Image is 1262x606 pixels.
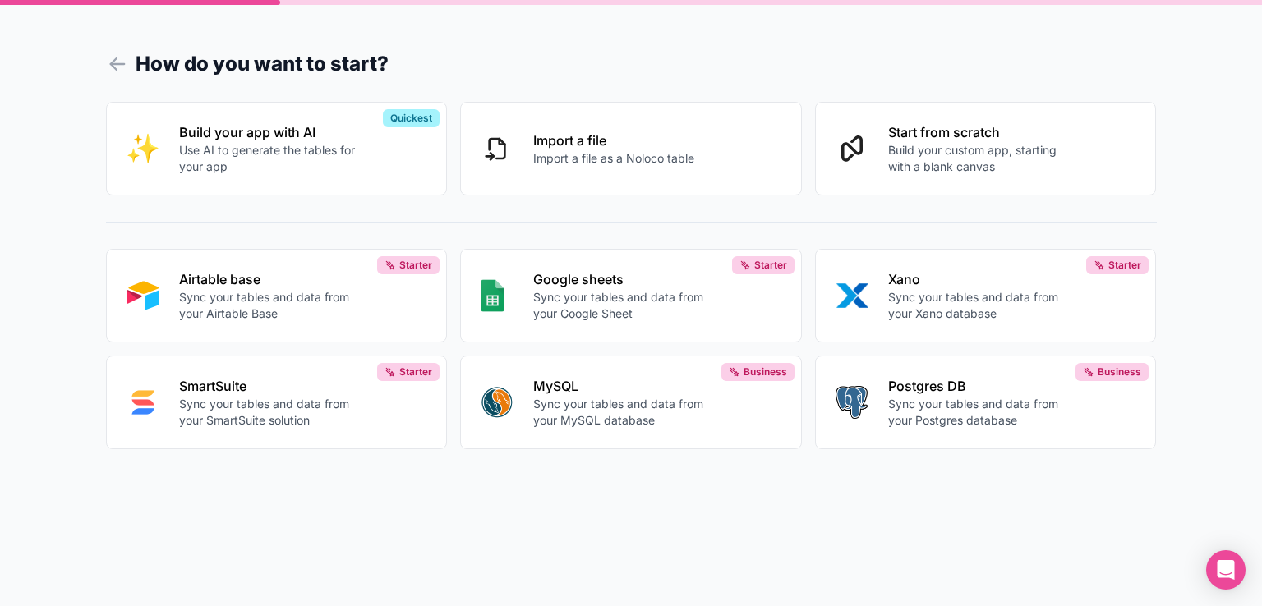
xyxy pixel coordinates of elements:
p: Sync your tables and data from your Postgres database [888,396,1071,429]
img: AIRTABLE [127,279,159,312]
p: MySQL [533,376,716,396]
p: Use AI to generate the tables for your app [179,142,362,175]
p: Build your custom app, starting with a blank canvas [888,142,1071,175]
p: Start from scratch [888,122,1071,142]
img: SMART_SUITE [127,386,159,419]
p: Airtable base [179,269,362,289]
button: POSTGRESPostgres DBSync your tables and data from your Postgres databaseBusiness [815,356,1157,449]
p: Xano [888,269,1071,289]
img: GOOGLE_SHEETS [481,279,504,312]
button: GOOGLE_SHEETSGoogle sheetsSync your tables and data from your Google SheetStarter [460,249,802,342]
p: Sync your tables and data from your Xano database [888,289,1071,322]
button: Start from scratchBuild your custom app, starting with a blank canvas [815,102,1157,195]
button: AIRTABLEAirtable baseSync your tables and data from your Airtable BaseStarter [106,249,448,342]
span: Business [1098,365,1141,379]
p: SmartSuite [179,376,362,396]
h1: How do you want to start? [106,49,1157,79]
img: INTERNAL_WITH_AI [127,132,159,165]
span: Starter [1108,259,1141,272]
div: Quickest [383,109,440,127]
img: MYSQL [481,386,514,419]
button: INTERNAL_WITH_AIBuild your app with AIUse AI to generate the tables for your appQuickest [106,102,448,195]
p: Sync your tables and data from your Google Sheet [533,289,716,322]
p: Import a file as a Noloco table [533,150,694,167]
span: Starter [399,365,432,379]
span: Starter [399,259,432,272]
button: SMART_SUITESmartSuiteSync your tables and data from your SmartSuite solutionStarter [106,356,448,449]
p: Google sheets [533,269,716,289]
button: MYSQLMySQLSync your tables and data from your MySQL databaseBusiness [460,356,802,449]
img: POSTGRES [836,386,868,419]
button: XANOXanoSync your tables and data from your Xano databaseStarter [815,249,1157,342]
img: XANO [836,279,868,312]
div: Open Intercom Messenger [1206,550,1246,590]
p: Sync your tables and data from your MySQL database [533,396,716,429]
p: Import a file [533,131,694,150]
span: Business [744,365,787,379]
p: Sync your tables and data from your Airtable Base [179,289,362,322]
p: Postgres DB [888,376,1071,396]
button: Import a fileImport a file as a Noloco table [460,102,802,195]
p: Sync your tables and data from your SmartSuite solution [179,396,362,429]
p: Build your app with AI [179,122,362,142]
span: Starter [754,259,787,272]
